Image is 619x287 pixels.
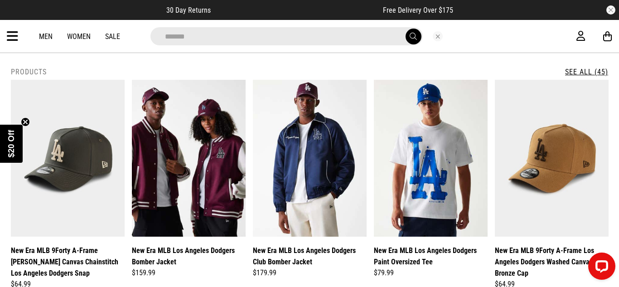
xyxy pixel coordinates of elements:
[253,80,367,237] img: New Era Mlb Los Angeles Dodgers Club Bomber Jacket in Blue
[21,117,30,126] button: Close teaser
[11,245,125,279] a: New Era MLB 9Forty A-Frame [PERSON_NAME] Canvas Chainstitch Los Angeles Dodgers Snap
[11,68,47,76] h2: Products
[7,130,16,157] span: $20 Off
[132,80,246,237] img: New Era Mlb Los Angeles Dodgers Bomber Jacket in Red
[565,68,608,76] a: See All (45)
[495,245,609,279] a: New Era MLB 9Forty A-Frame Los Angeles Dodgers Washed Canvas Bronze Cap
[229,5,365,15] iframe: Customer reviews powered by Trustpilot
[374,268,488,278] div: $79.99
[383,6,453,15] span: Free Delivery Over $175
[132,245,246,268] a: New Era MLB Los Angeles Dodgers Bomber Jacket
[166,6,211,15] span: 30 Day Returns
[39,32,53,41] a: Men
[105,32,120,41] a: Sale
[67,32,91,41] a: Women
[253,268,367,278] div: $179.99
[374,80,488,237] img: New Era Mlb Los Angeles Dodgers Paint Oversized Tee in White
[495,80,609,237] img: New Era Mlb 9forty A-frame Los Angeles Dodgers Washed Canvas Bronze Cap in Brown
[11,80,125,237] img: New Era Mlb 9forty A-frame Moss Canvas Chainstitch Los Angeles Dodgers Snap in Brown
[433,31,443,41] button: Close search
[132,268,246,278] div: $159.99
[374,245,488,268] a: New Era MLB Los Angeles Dodgers Paint Oversized Tee
[581,249,619,287] iframe: LiveChat chat widget
[253,245,367,268] a: New Era MLB Los Angeles Dodgers Club Bomber Jacket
